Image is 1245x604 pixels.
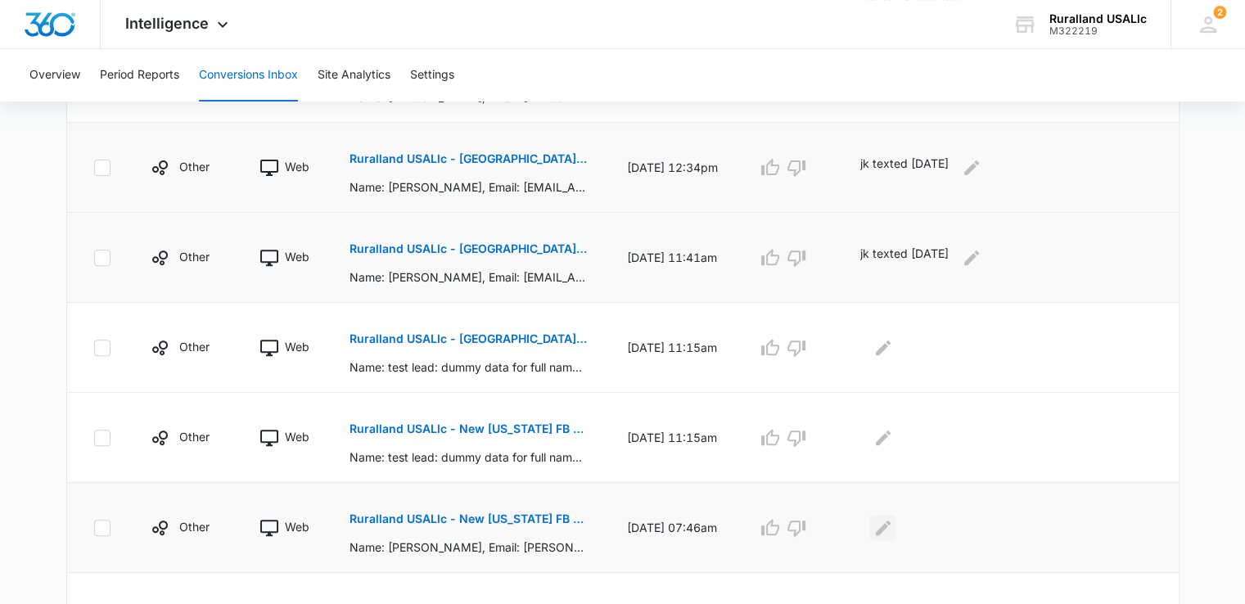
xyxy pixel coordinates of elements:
p: Web [285,428,309,445]
p: Other [179,248,210,265]
p: jk texted [DATE] [860,245,949,271]
button: Edit Comments [959,155,985,181]
td: [DATE] 11:15am [607,393,738,483]
td: [DATE] 12:34pm [607,123,738,213]
button: Ruralland USALlc - New [US_STATE] FB Lead - M360 Notificaion [350,499,588,539]
p: Name: [PERSON_NAME], Email: [EMAIL_ADDRESS], Phone: [PHONE_NUMBER] Are you interested in our fina... [350,178,588,196]
p: Web [285,338,309,355]
td: [DATE] 11:15am [607,303,738,393]
p: Name: test lead: dummy data for full name, Email: [EMAIL_ADDRESS][DOMAIN_NAME], Phone: test lead:... [350,448,588,466]
p: Other [179,338,210,355]
p: Ruralland USALlc - [GEOGRAPHIC_DATA][US_STATE] FB Lead - M360 Notificaion [350,333,588,345]
button: Site Analytics [318,49,390,101]
button: Ruralland USALlc - [GEOGRAPHIC_DATA][US_STATE] FB Lead - M360 Notificaion [350,319,588,358]
p: Name: test lead: dummy data for full name, Email: [EMAIL_ADDRESS][DOMAIN_NAME], Phone: test lead:... [350,358,588,376]
p: Other [179,428,210,445]
button: Ruralland USALlc - New [US_STATE] FB Lead - M360 Notificaion [350,409,588,448]
div: account name [1049,12,1147,25]
button: Overview [29,49,80,101]
td: [DATE] 07:46am [607,483,738,573]
p: Ruralland USALlc - [GEOGRAPHIC_DATA][US_STATE] FB Lead - M360 Notificaion [350,153,588,165]
button: Edit Comments [870,335,896,361]
button: Settings [410,49,454,101]
p: Ruralland USALlc - New [US_STATE] FB Lead - M360 Notificaion [350,423,588,435]
p: Ruralland USALlc - New [US_STATE] FB Lead - M360 Notificaion [350,513,588,525]
button: Conversions Inbox [199,49,298,101]
p: Other [179,518,210,535]
p: Ruralland USALlc - [GEOGRAPHIC_DATA][US_STATE] FB Lead - M360 Notificaion [350,243,588,255]
p: Web [285,158,309,175]
p: Name: [PERSON_NAME], Email: [EMAIL_ADDRESS][DOMAIN_NAME], Phone: [PHONE_NUMBER] Are you intereste... [350,268,588,286]
p: jk texted [DATE] [860,155,949,181]
button: Edit Comments [870,425,896,451]
p: Name: [PERSON_NAME], Email: [PERSON_NAME][EMAIL_ADDRESS][PERSON_NAME][DOMAIN_NAME], Phone: [PHONE... [350,539,588,556]
div: notifications count [1213,6,1226,19]
span: Intelligence [125,15,209,32]
p: Other [179,158,210,175]
button: Ruralland USALlc - [GEOGRAPHIC_DATA][US_STATE] FB Lead - M360 Notificaion [350,229,588,268]
button: Edit Comments [870,515,896,541]
p: Web [285,248,309,265]
td: [DATE] 11:41am [607,213,738,303]
span: 2 [1213,6,1226,19]
button: Edit Comments [959,245,985,271]
button: Ruralland USALlc - [GEOGRAPHIC_DATA][US_STATE] FB Lead - M360 Notificaion [350,139,588,178]
p: Web [285,518,309,535]
button: Period Reports [100,49,179,101]
div: account id [1049,25,1147,37]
